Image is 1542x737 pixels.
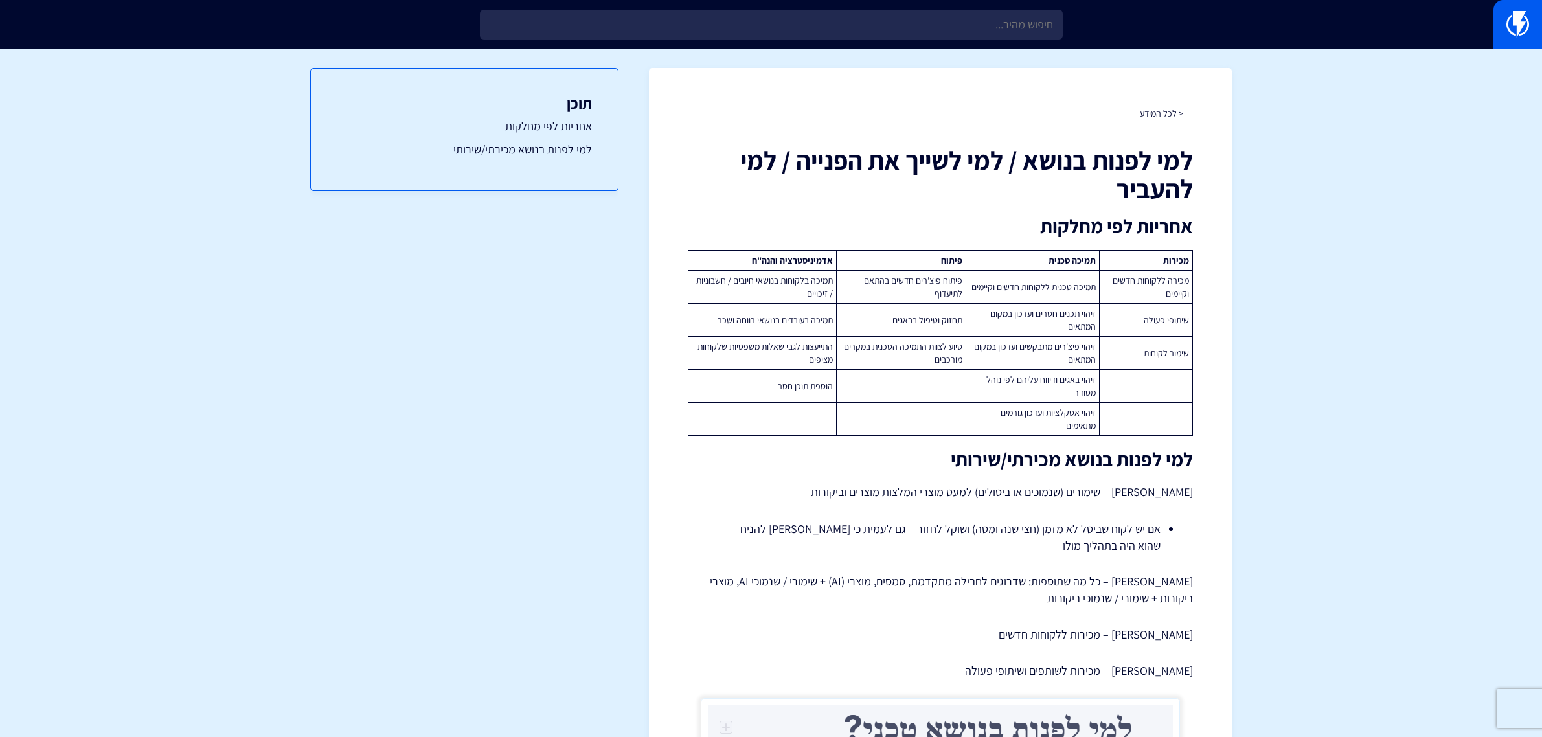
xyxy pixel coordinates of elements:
h2: אחריות לפי מחלקות [688,216,1193,237]
td: התייעצות לגבי שאלות משפטיות שלקוחות מציפים [688,337,836,370]
td: שימור לקוחות [1100,337,1193,370]
td: תמיכה טכנית ללקוחות חדשים וקיימים [966,271,1100,304]
td: שיתופי פעולה [1100,304,1193,337]
input: חיפוש מהיר... [480,10,1063,40]
a: למי לפנות בנושא מכירתי/שירותי [337,141,592,158]
a: < לכל המידע [1140,108,1183,119]
td: סיוע לצוות התמיכה הטכנית במקרים מורכבים [836,337,966,370]
h1: למי לפנות בנושא / למי לשייך את הפנייה / למי להעביר [688,146,1193,203]
td: זיהוי פיצ'רים מתבקשים ועדכון במקום המתאים [966,337,1100,370]
td: זיהוי אסקלציות ועדכון גורמים מתאימים [966,403,1100,436]
td: תחזוק וטיפול בבאגים [836,304,966,337]
p: [PERSON_NAME] – שימורים (שנמוכים או ביטולים) למעט מוצרי המלצות מוצרים וביקורות [688,483,1193,501]
td: הוספת תוכן חסר [688,370,836,403]
td: תמיכה בלקוחות בנושאי חיובים / חשבוניות / זיכויים [688,271,836,304]
h3: תוכן [337,95,592,111]
strong: פיתוח [941,255,962,266]
td: פיתוח פיצ'רים חדשים בהתאם לתיעדוף [836,271,966,304]
strong: מכירות [1163,255,1189,266]
p: [PERSON_NAME] – מכירות לשותפים ושיתופי פעולה [688,663,1193,679]
a: אחריות לפי מחלקות [337,118,592,135]
li: אם יש לקוח שביטל לא מזמן (חצי שנה ומטה) ושוקל לחזור – גם לעמית כי [PERSON_NAME] להניח שהוא היה בת... [720,521,1161,554]
td: זיהוי תכנים חסרים ועדכון במקום המתאים [966,304,1100,337]
strong: אדמיניסטרציה והנה"ח [752,255,833,266]
td: מכירה ללקוחות חדשים וקיימים [1100,271,1193,304]
strong: תמיכה טכנית [1049,255,1096,266]
td: תמיכה בעובדים בנושאי רווחה ושכר [688,304,836,337]
p: [PERSON_NAME] – כל מה שתוספות: שדרוגים לחבילה מתקדמת, סמסים, מוצרי (AI) + שימורי / שנמוכי AI, מוצ... [688,573,1193,606]
h2: למי לפנות בנושא מכירתי/שירותי [688,449,1193,470]
p: [PERSON_NAME] – מכירות ללקוחות חדשים [688,626,1193,643]
td: זיהוי באגים ודיווח עליהם לפי נוהל מסודר [966,370,1100,403]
